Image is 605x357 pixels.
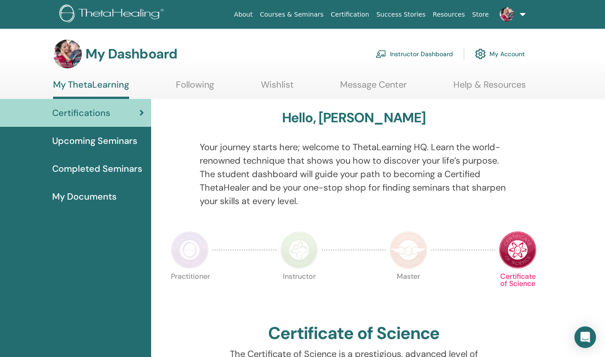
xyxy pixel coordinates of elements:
[52,134,137,147] span: Upcoming Seminars
[268,323,440,344] h2: Certificate of Science
[429,6,469,23] a: Resources
[327,6,372,23] a: Certification
[280,273,318,311] p: Instructor
[200,140,508,208] p: Your journey starts here; welcome to ThetaLearning HQ. Learn the world-renowned technique that sh...
[376,44,453,64] a: Instructor Dashboard
[282,110,426,126] h3: Hello, [PERSON_NAME]
[340,79,407,97] a: Message Center
[53,79,129,99] a: My ThetaLearning
[390,231,427,269] img: Master
[280,231,318,269] img: Instructor
[500,7,514,22] img: default.jpg
[256,6,327,23] a: Courses & Seminars
[475,46,486,62] img: cog.svg
[376,50,386,58] img: chalkboard-teacher.svg
[59,4,167,25] img: logo.png
[230,6,256,23] a: About
[52,106,110,120] span: Certifications
[499,273,537,311] p: Certificate of Science
[261,79,294,97] a: Wishlist
[52,190,117,203] span: My Documents
[469,6,493,23] a: Store
[53,40,82,68] img: default.jpg
[176,79,214,97] a: Following
[85,46,177,62] h3: My Dashboard
[171,231,209,269] img: Practitioner
[390,273,427,311] p: Master
[171,273,209,311] p: Practitioner
[453,79,526,97] a: Help & Resources
[574,326,596,348] div: Open Intercom Messenger
[52,162,142,175] span: Completed Seminars
[373,6,429,23] a: Success Stories
[475,44,525,64] a: My Account
[499,231,537,269] img: Certificate of Science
